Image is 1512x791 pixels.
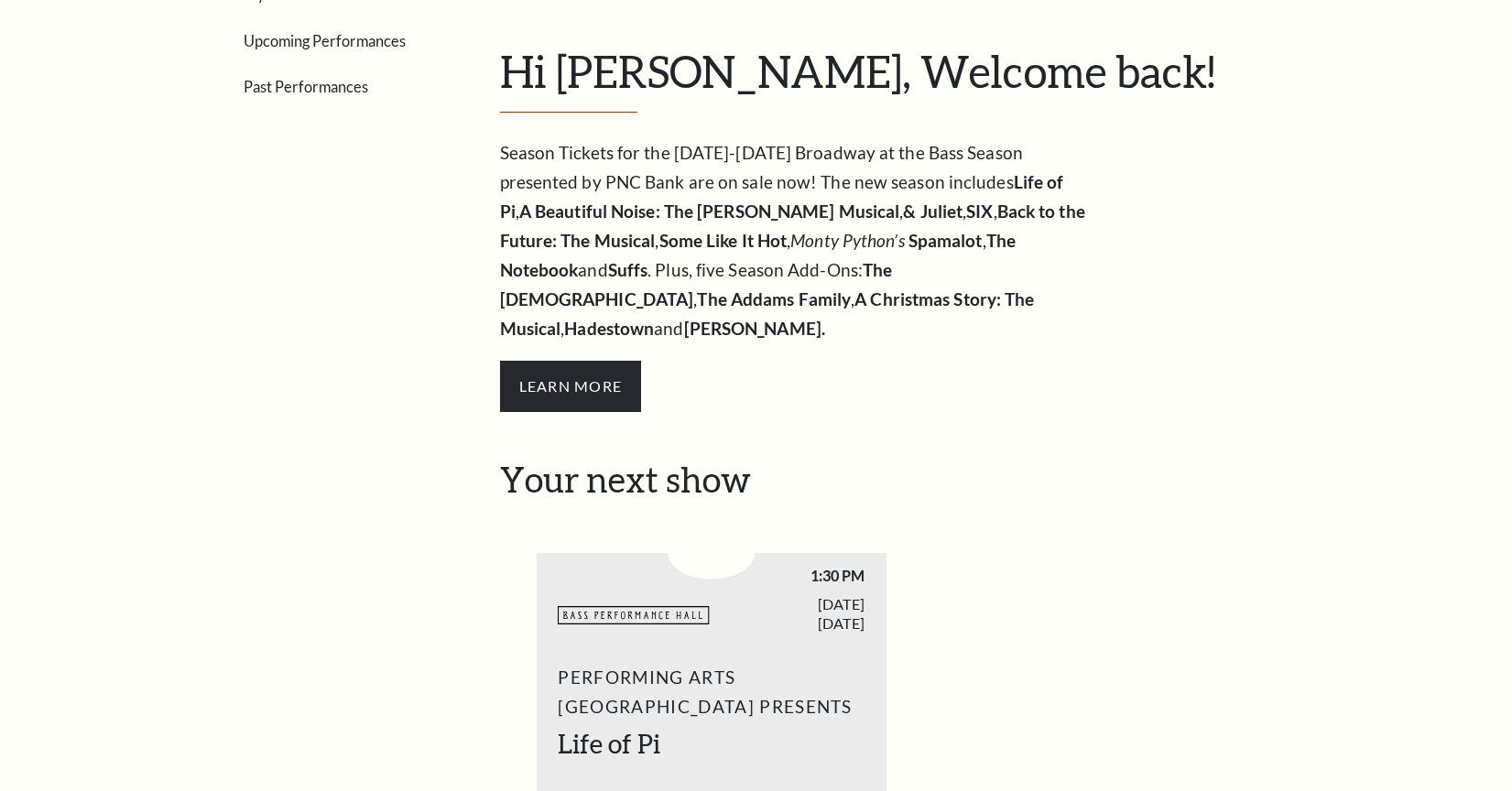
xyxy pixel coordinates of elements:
[712,594,865,633] span: [DATE] [DATE]
[684,318,825,339] strong: [PERSON_NAME].
[500,459,1311,501] h2: Your next show
[966,200,993,222] strong: SIX
[500,230,1016,280] strong: The Notebook
[908,230,983,251] strong: Spamalot
[500,374,642,395] a: Learn More
[697,288,851,309] strong: The Addams Family
[903,200,963,222] strong: & Juliet
[500,361,642,412] span: Learn More
[500,259,893,309] strong: The [DEMOGRAPHIC_DATA]
[712,566,865,585] span: 1:30 PM
[790,230,904,251] em: Monty Python’s
[500,138,1095,343] p: Season Tickets for the [DATE]-[DATE] Broadway at the Bass Season presented by PNC Bank are on sal...
[659,230,788,251] strong: Some Like It Hot
[500,45,1311,113] h1: Hi [PERSON_NAME], Welcome back!
[608,259,648,280] strong: Suffs
[564,318,654,339] strong: Hadestown
[500,288,1035,339] strong: A Christmas Story: The Musical
[519,200,899,222] strong: A Beautiful Noise: The [PERSON_NAME] Musical
[558,726,865,763] h2: Life of Pi
[244,32,406,49] a: Upcoming Performances
[558,663,865,721] span: Performing Arts [GEOGRAPHIC_DATA] Presents
[500,200,1085,251] strong: Back to the Future: The Musical
[244,78,368,95] a: Past Performances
